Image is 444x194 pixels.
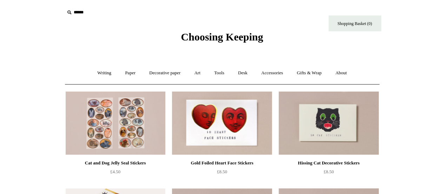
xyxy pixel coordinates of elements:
[172,92,272,155] a: Gold Foiled Heart Face Stickers Gold Foiled Heart Face Stickers
[91,64,118,82] a: Writing
[172,92,272,155] img: Gold Foiled Heart Face Stickers
[232,64,254,82] a: Desk
[181,31,263,43] span: Choosing Keeping
[66,92,165,155] a: Cat and Dog Jelly Seal Stickers Cat and Dog Jelly Seal Stickers
[329,15,381,31] a: Shopping Basket (0)
[217,169,227,174] span: £8.50
[143,64,187,82] a: Decorative paper
[279,92,378,155] a: Hissing Cat Decorative Stickers Hissing Cat Decorative Stickers
[172,159,272,188] a: Gold Foiled Heart Face Stickers £8.50
[324,169,334,174] span: £8.50
[181,37,263,42] a: Choosing Keeping
[279,159,378,188] a: Hissing Cat Decorative Stickers £8.50
[290,64,328,82] a: Gifts & Wrap
[174,159,270,167] div: Gold Foiled Heart Face Stickers
[279,92,378,155] img: Hissing Cat Decorative Stickers
[110,169,120,174] span: £4.50
[329,64,353,82] a: About
[188,64,207,82] a: Art
[66,159,165,188] a: Cat and Dog Jelly Seal Stickers £4.50
[119,64,142,82] a: Paper
[67,159,164,167] div: Cat and Dog Jelly Seal Stickers
[280,159,377,167] div: Hissing Cat Decorative Stickers
[208,64,231,82] a: Tools
[66,92,165,155] img: Cat and Dog Jelly Seal Stickers
[255,64,289,82] a: Accessories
